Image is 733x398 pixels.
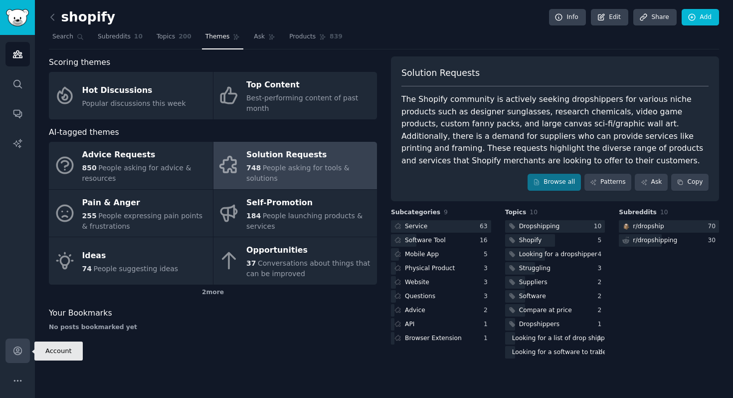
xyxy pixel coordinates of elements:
div: No posts bookmarked yet [49,323,377,332]
a: Self-Promotion184People launching products & services [213,190,377,237]
a: Browser Extension1 [391,332,491,345]
a: r/dropshipping30 [619,234,719,247]
a: Solution Requests748People asking for tools & solutions [213,142,377,189]
a: Themes [202,29,244,49]
div: Dropshippers [519,320,560,329]
a: Info [549,9,586,26]
span: Subreddits [98,32,131,41]
a: Search [49,29,87,49]
a: Struggling3 [505,262,605,275]
a: Opportunities37Conversations about things that can be improved [213,237,377,285]
div: 1 [598,348,605,357]
a: Looking for a list of drop shippers1 [505,332,605,345]
a: Software Tool16 [391,234,491,247]
div: Compare at price [519,306,572,315]
a: Physical Product3 [391,262,491,275]
div: 2 [484,306,491,315]
span: 10 [660,209,668,216]
div: Pain & Anger [82,195,208,211]
div: Website [405,278,429,287]
a: Dropshipping10 [505,220,605,233]
a: Website3 [391,276,491,289]
span: People expressing pain points & frustrations [82,212,203,230]
a: Advice2 [391,304,491,317]
div: Looking for a dropshipper [519,250,597,259]
div: 1 [484,334,491,343]
span: People asking for advice & resources [82,164,191,182]
span: 748 [246,164,261,172]
div: Opportunities [246,243,372,259]
a: API1 [391,318,491,331]
a: Dropshippers1 [505,318,605,331]
span: People launching products & services [246,212,363,230]
span: AI-tagged themes [49,126,119,139]
div: Advice Requests [82,147,208,163]
span: 200 [179,32,191,41]
a: Browse all [528,174,581,191]
img: GummySearch logo [6,9,29,26]
span: 10 [530,209,538,216]
a: Mobile App5 [391,248,491,261]
span: Subreddits [619,208,657,217]
button: Copy [671,174,709,191]
div: Suppliers [519,278,548,287]
div: Looking for a software to trade mark videos [512,348,646,357]
a: Products839 [286,29,346,49]
div: 2 more [49,285,377,301]
div: Shopify [519,236,542,245]
div: 3 [484,292,491,301]
a: Top ContentBest-performing content of past month [213,72,377,119]
div: 70 [708,222,719,231]
div: Service [405,222,427,231]
h2: shopify [49,9,115,25]
span: Products [289,32,316,41]
div: 10 [594,222,605,231]
span: Ask [254,32,265,41]
span: Best-performing content of past month [246,94,358,112]
a: Service63 [391,220,491,233]
div: Browser Extension [405,334,462,343]
span: 74 [82,265,92,273]
div: 30 [708,236,719,245]
a: Add [682,9,719,26]
a: Ideas74People suggesting ideas [49,237,213,285]
div: Solution Requests [246,147,372,163]
span: Scoring themes [49,56,110,69]
div: 3 [484,278,491,287]
span: 184 [246,212,261,220]
div: Ideas [82,248,179,264]
div: 2 [598,292,605,301]
div: Software [519,292,546,301]
div: Mobile App [405,250,439,259]
span: Topics [157,32,175,41]
a: Edit [591,9,628,26]
div: Advice [405,306,425,315]
a: Pain & Anger255People expressing pain points & frustrations [49,190,213,237]
div: 5 [484,250,491,259]
div: API [405,320,414,329]
span: 255 [82,212,97,220]
span: People suggesting ideas [93,265,178,273]
a: Software2 [505,290,605,303]
div: Physical Product [405,264,455,273]
a: Compare at price2 [505,304,605,317]
div: Looking for a list of drop shippers [512,334,614,343]
div: 1 [484,320,491,329]
a: Subreddits10 [94,29,146,49]
div: r/ dropshipping [633,236,677,245]
a: Topics200 [153,29,195,49]
span: Themes [205,32,230,41]
div: 5 [598,236,605,245]
div: Software Tool [405,236,446,245]
a: Ask [635,174,668,191]
div: r/ dropship [633,222,664,231]
a: Looking for a software to trade mark videos1 [505,346,605,359]
span: 850 [82,164,97,172]
a: Hot DiscussionsPopular discussions this week [49,72,213,119]
a: Questions3 [391,290,491,303]
div: The Shopify community is actively seeking dropshippers for various niche products such as designe... [401,93,709,167]
div: Hot Discussions [82,82,186,98]
a: Share [633,9,676,26]
a: Shopify5 [505,234,605,247]
a: Suppliers2 [505,276,605,289]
